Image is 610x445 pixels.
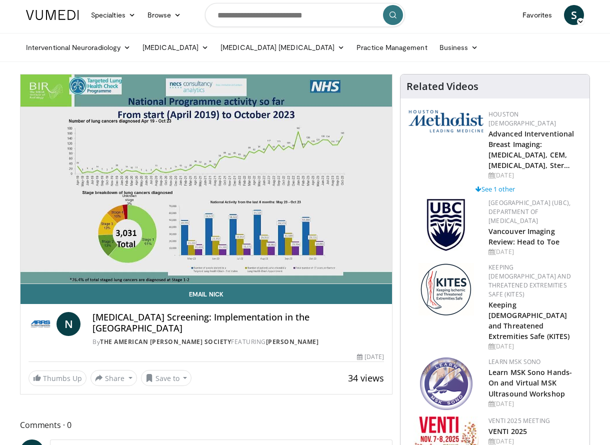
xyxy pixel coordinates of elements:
a: N [56,312,80,336]
video-js: Video Player [20,74,392,284]
h4: Related Videos [406,80,478,92]
a: Business [433,37,484,57]
img: VuMedi Logo [26,10,79,20]
div: By FEATURING [92,337,384,346]
a: Keeping [DEMOGRAPHIC_DATA] and Threatened Extremities Safe (KITES) [488,263,571,298]
a: Email Nick [20,284,392,304]
img: 4ce8947a-107b-4209-aad2-fe49418c94a8.png.150x105_q85_autocrop_double_scale_upscale_version-0.2.png [420,357,472,410]
div: [DATE] [488,247,581,256]
a: Learn MSK Sono [488,357,540,366]
img: The American Roentgen Ray Society [28,312,52,336]
img: 5e4488cc-e109-4a4e-9fd9-73bb9237ee91.png.150x105_q85_autocrop_double_scale_upscale_version-0.2.png [408,110,483,132]
a: Favorites [516,5,558,25]
img: bf26f766-c297-4107-aaff-b3718bba667b.png.150x105_q85_autocrop_double_scale_upscale_version-0.2.png [418,263,474,315]
a: Keeping [DEMOGRAPHIC_DATA] and Threatened Extremities Safe (KITES) [488,300,569,341]
div: [DATE] [488,171,581,180]
a: Vancouver Imaging Review: Head to Toe [488,226,559,246]
div: [DATE] [488,399,581,408]
a: S [564,5,584,25]
div: [DATE] [488,342,581,351]
a: See 1 other [475,184,515,193]
a: Houston [DEMOGRAPHIC_DATA] [488,110,556,127]
img: f68dbba2-0942-4acf-ac0c-84c4726e85e4.png.150x105_q85_autocrop_double_scale_upscale_version-0.2.jpg [426,198,465,251]
a: Practice Management [350,37,433,57]
div: [DATE] [357,352,384,361]
button: Share [90,370,137,386]
a: Thumbs Up [28,370,86,386]
h4: [MEDICAL_DATA] Screening: Implementation in the [GEOGRAPHIC_DATA] [92,312,384,333]
a: The American [PERSON_NAME] Society [100,337,231,346]
a: Interventional Neuroradiology [20,37,136,57]
a: Advanced Interventional Breast Imaging: [MEDICAL_DATA], CEM, [MEDICAL_DATA], Ster… [488,129,574,170]
a: Browse [141,5,187,25]
a: [MEDICAL_DATA] [136,37,214,57]
a: [GEOGRAPHIC_DATA] (UBC), Department of [MEDICAL_DATA] [488,198,570,225]
button: Save to [141,370,192,386]
a: Learn MSK Sono Hands-On and Virtual MSK Ultrasound Workshop [488,367,572,398]
span: 34 views [348,372,384,384]
a: VENTI 2025 [488,426,527,436]
input: Search topics, interventions [205,3,405,27]
a: [PERSON_NAME] [266,337,319,346]
a: [MEDICAL_DATA] [MEDICAL_DATA] [214,37,350,57]
span: Comments 0 [20,418,392,431]
a: Specialties [85,5,141,25]
a: VENTI 2025 Meeting [488,416,550,425]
